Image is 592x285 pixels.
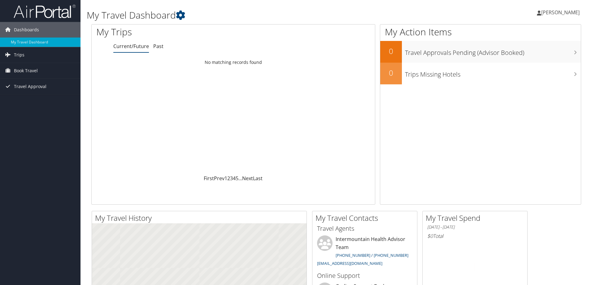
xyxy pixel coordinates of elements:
[14,79,46,94] span: Travel Approval
[405,67,581,79] h3: Trips Missing Hotels
[253,175,263,182] a: Last
[87,9,420,22] h1: My Travel Dashboard
[317,224,412,233] h3: Travel Agents
[92,57,375,68] td: No matching records found
[427,233,523,239] h6: Total
[204,175,214,182] a: First
[541,9,580,16] span: [PERSON_NAME]
[14,4,76,19] img: airportal-logo.png
[236,175,238,182] a: 5
[96,25,252,38] h1: My Trips
[314,235,416,269] li: Intermountain Health Advisor Team
[537,3,586,22] a: [PERSON_NAME]
[380,25,581,38] h1: My Action Items
[14,63,38,78] span: Book Travel
[230,175,233,182] a: 3
[227,175,230,182] a: 2
[153,43,163,50] a: Past
[224,175,227,182] a: 1
[336,252,408,258] a: [PHONE_NUMBER] / [PHONE_NUMBER]
[380,68,402,78] h2: 0
[95,213,307,223] h2: My Travel History
[113,43,149,50] a: Current/Future
[380,63,581,84] a: 0Trips Missing Hotels
[426,213,527,223] h2: My Travel Spend
[214,175,224,182] a: Prev
[380,41,581,63] a: 0Travel Approvals Pending (Advisor Booked)
[242,175,253,182] a: Next
[14,47,24,63] span: Trips
[405,45,581,57] h3: Travel Approvals Pending (Advisor Booked)
[427,224,523,230] h6: [DATE] - [DATE]
[233,175,236,182] a: 4
[317,261,382,266] a: [EMAIL_ADDRESS][DOMAIN_NAME]
[427,233,433,239] span: $0
[14,22,39,38] span: Dashboards
[316,213,417,223] h2: My Travel Contacts
[317,271,412,280] h3: Online Support
[380,46,402,56] h2: 0
[238,175,242,182] span: …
